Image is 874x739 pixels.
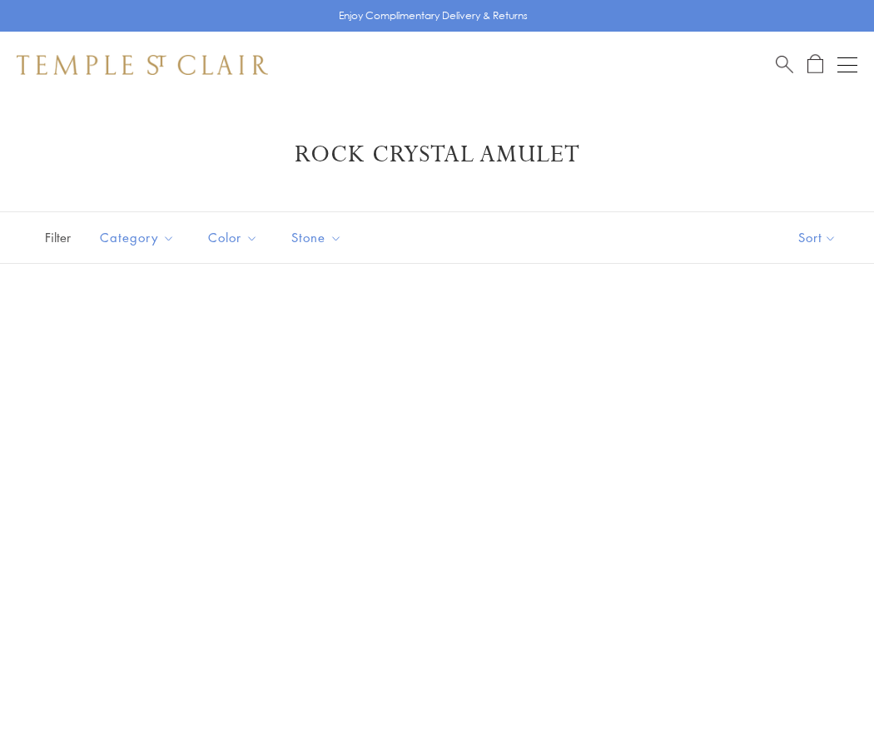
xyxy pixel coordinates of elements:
[279,219,355,256] button: Stone
[42,140,832,170] h1: Rock Crystal Amulet
[776,54,793,75] a: Search
[87,219,187,256] button: Category
[761,212,874,263] button: Show sort by
[339,7,528,24] p: Enjoy Complimentary Delivery & Returns
[92,227,187,248] span: Category
[837,55,857,75] button: Open navigation
[807,54,823,75] a: Open Shopping Bag
[283,227,355,248] span: Stone
[200,227,271,248] span: Color
[196,219,271,256] button: Color
[17,55,268,75] img: Temple St. Clair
